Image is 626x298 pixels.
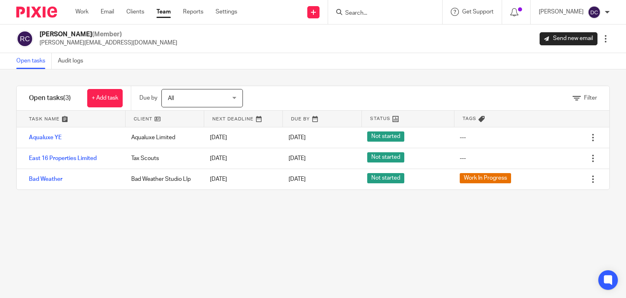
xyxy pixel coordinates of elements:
[168,96,174,101] span: All
[16,7,57,18] img: Pixie
[75,8,88,16] a: Work
[460,173,511,183] span: Work In Progress
[539,8,584,16] p: [PERSON_NAME]
[462,9,494,15] span: Get Support
[202,129,280,146] div: [DATE]
[63,95,71,101] span: (3)
[202,171,280,187] div: [DATE]
[289,135,306,140] span: [DATE]
[29,94,71,102] h1: Open tasks
[463,115,476,122] span: Tags
[588,6,601,19] img: svg%3E
[139,94,157,102] p: Due by
[29,176,62,182] a: Bad Weather
[29,135,62,140] a: Aqualuxe YE
[367,152,404,162] span: Not started
[126,8,144,16] a: Clients
[40,39,177,47] p: [PERSON_NAME][EMAIL_ADDRESS][DOMAIN_NAME]
[289,176,306,182] span: [DATE]
[367,131,404,142] span: Not started
[29,156,97,161] a: East 16 Properties Limited
[289,156,306,161] span: [DATE]
[92,31,122,38] span: (Member)
[58,53,89,69] a: Audit logs
[370,115,390,122] span: Status
[216,8,237,16] a: Settings
[101,8,114,16] a: Email
[367,173,404,183] span: Not started
[344,10,418,17] input: Search
[202,150,280,167] div: [DATE]
[584,95,597,101] span: Filter
[460,133,466,142] div: ---
[540,32,597,45] a: Send new email
[123,150,202,167] div: Tax Scouts
[156,8,171,16] a: Team
[460,154,466,162] div: ---
[16,30,33,47] img: svg%3E
[123,129,202,146] div: Aqualuxe Limited
[87,89,123,107] a: + Add task
[16,53,52,69] a: Open tasks
[40,30,177,39] h2: [PERSON_NAME]
[123,171,202,187] div: Bad Weather Studio Llp
[183,8,203,16] a: Reports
